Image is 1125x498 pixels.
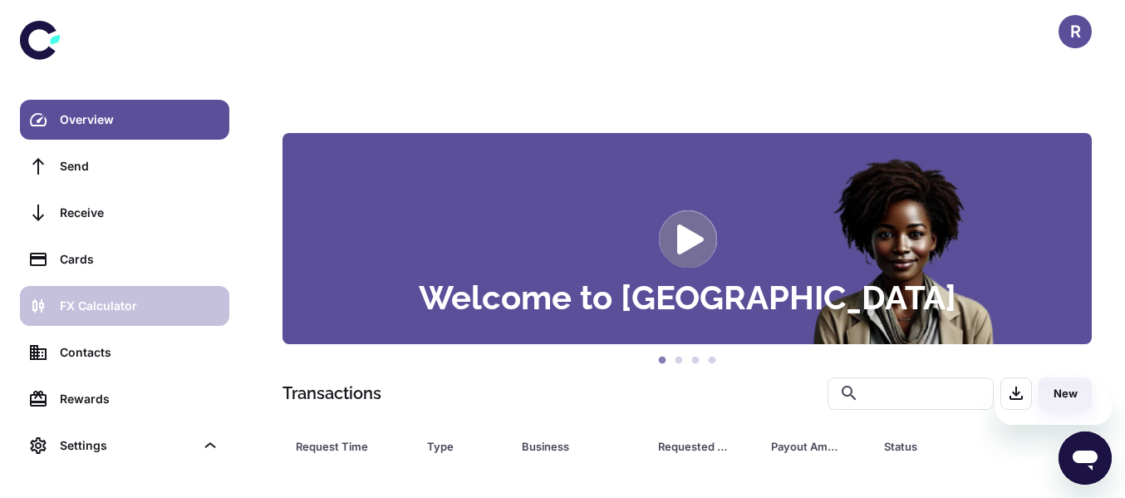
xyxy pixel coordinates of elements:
button: 2 [671,353,687,369]
h1: Transactions [282,381,381,406]
span: Requested Amount [658,435,751,458]
a: FX Calculator [20,286,229,326]
span: Status [884,435,1023,458]
a: Send [20,146,229,186]
div: Requested Amount [658,435,730,458]
div: Send [60,157,219,175]
h3: Welcome to [GEOGRAPHIC_DATA] [419,281,956,314]
a: Receive [20,193,229,233]
iframe: Button to launch messaging window [1059,431,1112,485]
span: Request Time [296,435,407,458]
div: Status [884,435,1001,458]
button: 1 [654,353,671,369]
a: Rewards [20,379,229,419]
div: Receive [60,204,219,222]
button: 3 [687,353,704,369]
div: Rewards [60,390,219,408]
iframe: Message from company [995,388,1112,425]
div: FX Calculator [60,297,219,315]
button: New [1039,377,1092,410]
div: Settings [60,436,194,455]
div: Overview [60,111,219,129]
div: Request Time [296,435,386,458]
a: Cards [20,239,229,279]
a: Contacts [20,333,229,372]
button: 4 [704,353,720,369]
div: Contacts [60,343,219,362]
a: Overview [20,100,229,140]
button: R [1059,15,1092,48]
div: Payout Amount [771,435,843,458]
span: Payout Amount [771,435,864,458]
div: Type [427,435,480,458]
div: Settings [20,426,229,466]
span: Type [427,435,502,458]
div: Cards [60,250,219,269]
